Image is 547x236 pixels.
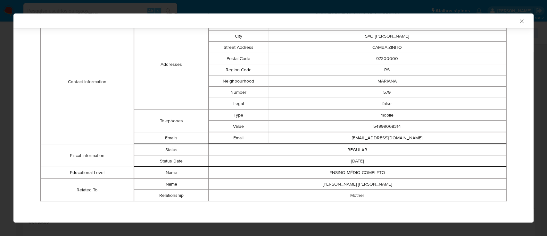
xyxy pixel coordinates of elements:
[134,179,208,190] td: Name
[209,179,506,190] td: [PERSON_NAME] [PERSON_NAME]
[134,144,208,155] td: Status
[268,87,506,98] td: 579
[268,75,506,87] td: MARIANA
[134,19,208,109] td: Addresses
[209,109,268,121] td: Type
[41,144,134,167] td: Fiscal Information
[134,190,208,201] td: Relationship
[209,53,268,64] td: Postal Code
[209,64,268,75] td: Region Code
[268,53,506,64] td: 97300000
[41,179,134,201] td: Related To
[268,109,506,121] td: mobile
[209,167,506,178] td: ENSINO MÉDIO COMPLETO
[134,155,208,167] td: Status Date
[268,64,506,75] td: RS
[209,155,506,167] td: [DATE]
[209,144,506,155] td: REGULAR
[518,18,524,24] button: Fechar a janela
[41,167,134,179] td: Educational Level
[268,121,506,132] td: 54999068314
[209,98,268,109] td: Legal
[209,31,268,42] td: City
[134,167,208,178] td: Name
[209,121,268,132] td: Value
[13,13,534,223] div: closure-recommendation-modal
[268,31,506,42] td: SAO [PERSON_NAME]
[268,132,506,144] td: [EMAIL_ADDRESS][DOMAIN_NAME]
[209,190,506,201] td: Mother
[209,87,268,98] td: Number
[134,109,208,132] td: Telephones
[209,42,268,53] td: Street Address
[41,19,134,144] td: Contact Information
[268,42,506,53] td: CAMBAIZINHO
[209,132,268,144] td: Email
[209,75,268,87] td: Neighbourhood
[268,98,506,109] td: false
[134,132,208,144] td: Emails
